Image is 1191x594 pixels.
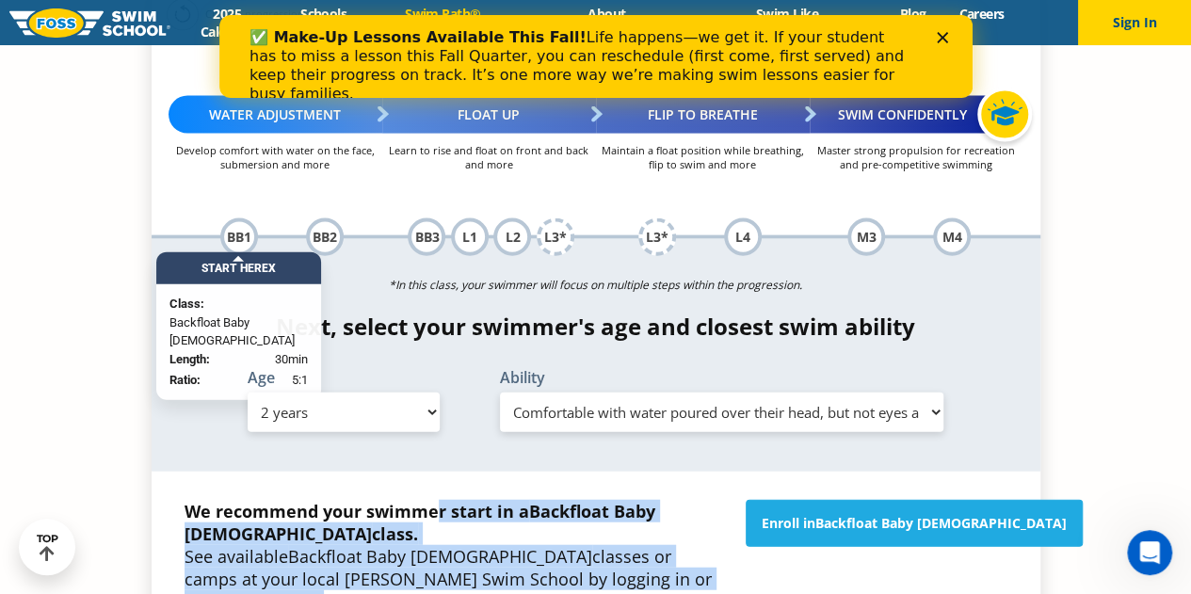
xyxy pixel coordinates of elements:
div: Swim Confidently [810,96,1023,134]
div: BB2 [306,218,344,256]
h5: Steps within Learn-to-Swim [152,62,1040,88]
h4: Next, select your swimmer's age and closest swim ability [152,313,1040,340]
span: Backfloat Baby [DEMOGRAPHIC_DATA] [185,500,655,545]
div: Start Here [156,252,321,284]
div: Life happens—we get it. If your student has to miss a lesson this Fall Quarter, you can reschedul... [30,13,693,88]
div: TOP [37,533,58,562]
a: Swim Like [PERSON_NAME] [691,5,883,40]
span: Backfloat Baby [DEMOGRAPHIC_DATA] [288,545,592,568]
div: Water Adjustment [169,96,382,134]
label: Ability [500,370,944,385]
div: Close [717,17,736,28]
iframe: Intercom live chat [1127,530,1172,575]
a: 2025 Calendar [170,5,284,40]
iframe: Intercom live chat banner [219,15,973,98]
div: BB1 [220,218,258,256]
strong: Class: [169,297,204,311]
span: X [268,262,276,275]
strong: Ratio: [169,373,201,387]
div: M4 [933,218,971,256]
a: About [PERSON_NAME] [523,5,691,40]
a: Swim Path® Program [363,5,523,40]
div: M3 [847,218,885,256]
strong: We recommend your swimmer start in a class. [185,500,655,545]
label: Age [248,370,440,385]
a: Careers [942,5,1021,23]
span: 30min [275,350,308,369]
span: Backfloat Baby [DEMOGRAPHIC_DATA] [815,514,1067,532]
p: *In this class, your swimmer will focus on multiple steps within the progression. [152,272,1040,298]
span: Backfloat Baby [DEMOGRAPHIC_DATA] [169,313,308,350]
a: Enroll inBackfloat Baby [DEMOGRAPHIC_DATA] [746,500,1083,547]
p: Learn to rise and float on front and back and more [382,143,596,171]
p: Master strong propulsion for recreation and pre-competitive swimming [810,143,1023,171]
div: L1 [451,218,489,256]
div: BB3 [408,218,445,256]
div: L2 [493,218,531,256]
p: Develop comfort with water on the face, submersion and more [169,143,382,171]
a: Blog [883,5,942,23]
img: FOSS Swim School Logo [9,8,170,38]
div: Float Up [382,96,596,134]
strong: Length: [169,352,210,366]
div: Flip to Breathe [596,96,810,134]
div: L4 [724,218,762,256]
b: ✅ Make-Up Lessons Available This Fall! [30,13,367,31]
a: Schools [284,5,363,23]
p: Maintain a float position while breathing, flip to swim and more [596,143,810,171]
